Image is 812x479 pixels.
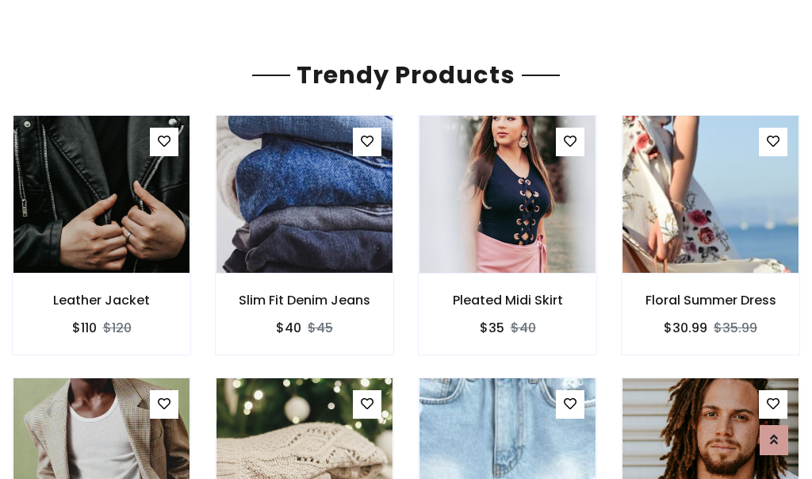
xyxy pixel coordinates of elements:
[13,293,190,308] h6: Leather Jacket
[216,293,393,308] h6: Slim Fit Denim Jeans
[664,320,707,335] h6: $30.99
[419,293,596,308] h6: Pleated Midi Skirt
[103,319,132,337] del: $120
[308,319,333,337] del: $45
[290,58,522,92] span: Trendy Products
[72,320,97,335] h6: $110
[480,320,504,335] h6: $35
[511,319,536,337] del: $40
[622,293,799,308] h6: Floral Summer Dress
[714,319,757,337] del: $35.99
[276,320,301,335] h6: $40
